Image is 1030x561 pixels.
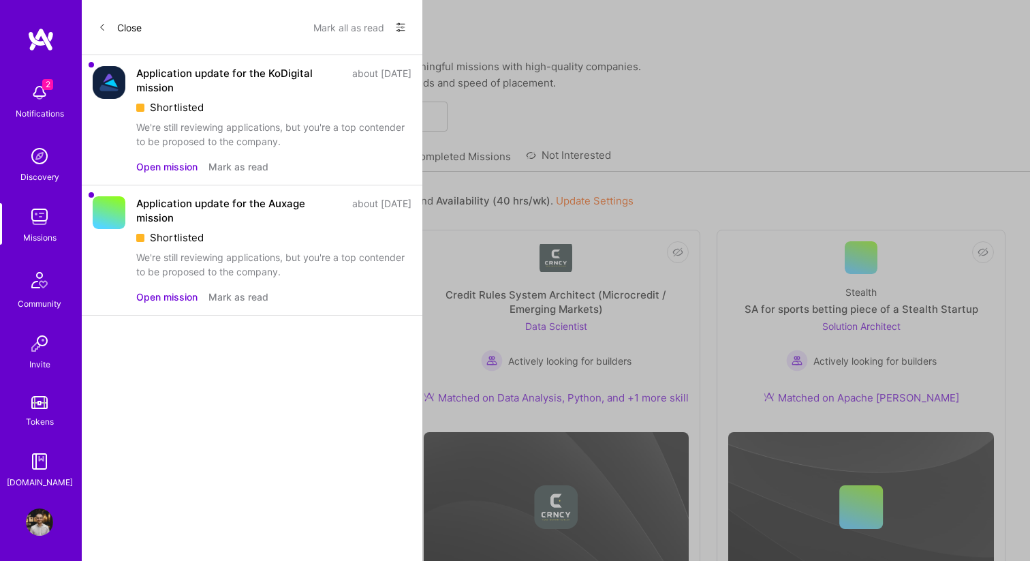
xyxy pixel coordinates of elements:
img: teamwork [26,203,53,230]
img: Invite [26,330,53,357]
img: guide book [26,448,53,475]
img: Company Logo [93,66,125,99]
div: about [DATE] [352,66,411,95]
div: Application update for the Auxage mission [136,196,344,225]
button: Close [98,16,142,38]
div: We're still reviewing applications, but you're a top contender to be proposed to the company. [136,250,411,279]
img: logo [27,27,54,52]
div: Tokens [26,414,54,429]
button: Open mission [136,160,198,174]
div: We're still reviewing applications, but you're a top contender to be proposed to the company. [136,120,411,149]
div: Missions [23,230,57,245]
button: Mark as read [208,290,268,304]
div: Discovery [20,170,59,184]
div: Community [18,297,61,311]
img: tokens [31,396,48,409]
a: User Avatar [22,509,57,536]
img: User Avatar [26,509,53,536]
button: Mark as read [208,160,268,174]
button: Mark all as read [313,16,384,38]
div: Invite [29,357,50,372]
div: Application update for the KoDigital mission [136,66,344,95]
div: Shortlisted [136,100,411,115]
img: Community [23,264,56,297]
div: Shortlisted [136,230,411,245]
div: about [DATE] [352,196,411,225]
div: [DOMAIN_NAME] [7,475,73,489]
button: Open mission [136,290,198,304]
img: discovery [26,142,53,170]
